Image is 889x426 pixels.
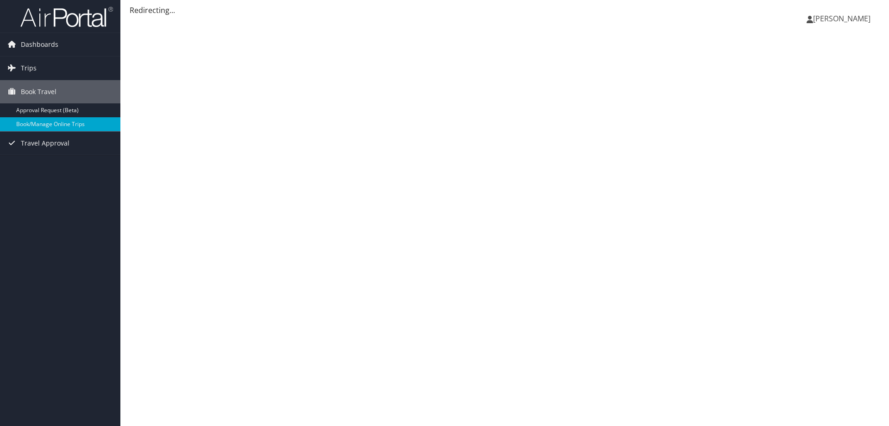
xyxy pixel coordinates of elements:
[21,132,69,155] span: Travel Approval
[813,13,870,24] span: [PERSON_NAME]
[21,33,58,56] span: Dashboards
[130,5,880,16] div: Redirecting...
[21,57,37,80] span: Trips
[20,6,113,28] img: airportal-logo.png
[807,5,880,32] a: [PERSON_NAME]
[21,80,56,103] span: Book Travel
